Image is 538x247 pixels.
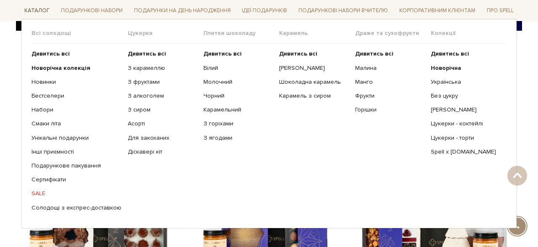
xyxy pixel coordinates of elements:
[355,50,425,58] a: Дивитись всі
[203,106,273,114] a: Карамельний
[279,50,317,57] b: Дивитись всі
[128,92,197,100] a: З алкоголем
[32,148,121,156] a: Інші приємності
[431,78,500,86] a: Українська
[431,50,500,58] a: Дивитись всі
[32,78,121,86] a: Новинки
[483,4,517,17] a: Про Spell
[128,78,197,86] a: З фруктами
[431,106,500,114] a: [PERSON_NAME]
[21,19,517,228] div: Каталог
[203,50,242,57] b: Дивитись всі
[279,29,355,37] span: Карамель
[396,4,479,17] a: Корпоративним клієнтам
[128,29,203,37] span: Цукерки
[203,64,273,72] a: Білий
[355,50,393,57] b: Дивитись всі
[203,134,273,141] a: З ягодами
[128,134,197,141] a: Для закоханих
[295,3,391,18] a: Подарункові набори Вчителю
[32,64,90,71] b: Новорічна колекція
[32,134,121,141] a: Унікальні подарунки
[32,204,121,211] a: Солодощі з експрес-доставкою
[203,92,273,100] a: Чорний
[431,134,500,141] a: Цукерки - торти
[431,92,500,100] a: Без цукру
[32,92,121,100] a: Бестселери
[32,50,70,57] b: Дивитись всі
[355,106,425,114] a: Горішки
[431,64,461,71] b: Новорічна
[203,50,273,58] a: Дивитись всі
[21,4,53,17] a: Каталог
[128,50,197,58] a: Дивитись всі
[58,4,126,17] a: Подарункові набори
[203,78,273,86] a: Молочний
[431,148,500,156] a: Spell x [DOMAIN_NAME]
[355,78,425,86] a: Манго
[32,29,128,37] span: Всі солодощі
[279,92,348,100] a: Карамель з сиром
[128,64,197,72] a: З карамеллю
[203,120,273,127] a: З горіхами
[355,29,431,37] span: Драже та сухофрукти
[203,29,279,37] span: Плитки шоколаду
[32,176,121,183] a: Сертифікати
[32,50,121,58] a: Дивитись всі
[355,64,425,72] a: Малина
[128,120,197,127] a: Асорті
[238,4,290,17] a: Ідеї подарунків
[431,50,469,57] b: Дивитись всі
[131,4,234,17] a: Подарунки на День народження
[279,78,348,86] a: Шоколадна карамель
[431,64,500,72] a: Новорічна
[32,64,121,72] a: Новорічна колекція
[32,190,121,197] a: SALE
[279,50,348,58] a: Дивитись всі
[32,162,121,170] a: Подарункове пакування
[32,106,121,114] a: Набори
[128,148,197,156] a: Діскавері кіт
[128,50,166,57] b: Дивитись всі
[32,120,121,127] a: Смаки літа
[431,29,506,37] span: Колекції
[355,92,425,100] a: Фрукти
[128,106,197,114] a: З сиром
[431,120,500,127] a: Цукерки - коктейлі
[279,64,348,72] a: [PERSON_NAME]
